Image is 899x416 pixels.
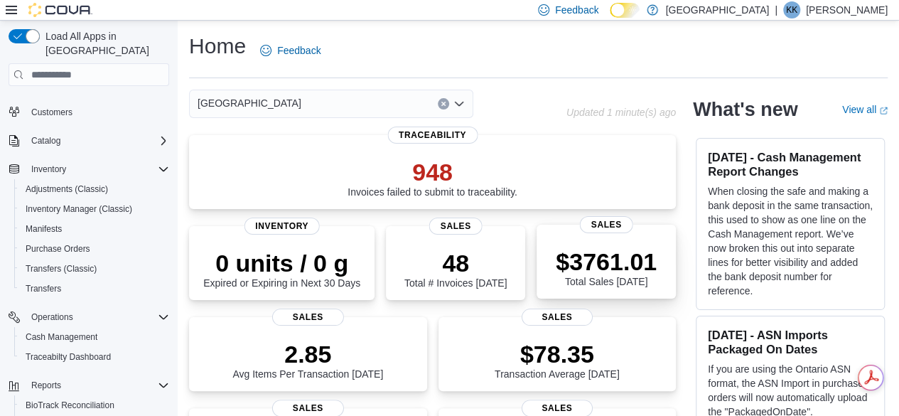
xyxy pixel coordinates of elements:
span: Feedback [277,43,321,58]
span: BioTrack Reconciliation [26,400,114,411]
button: Catalog [26,132,66,149]
span: Sales [522,309,593,326]
span: Feedback [555,3,598,17]
div: Transaction Average [DATE] [495,340,620,380]
button: Inventory Manager (Classic) [14,199,175,219]
a: Inventory Manager (Classic) [20,201,138,218]
button: Transfers (Classic) [14,259,175,279]
span: Catalog [31,135,60,146]
span: Customers [26,103,169,121]
button: Clear input [438,98,449,110]
span: Traceabilty Dashboard [26,351,111,363]
p: 0 units / 0 g [203,249,360,277]
a: Manifests [20,220,68,238]
img: Cova [28,3,92,17]
span: Purchase Orders [26,243,90,255]
span: Cash Management [26,331,97,343]
div: Ken Koester [783,1,800,18]
button: Cash Management [14,327,175,347]
a: Cash Management [20,329,103,346]
div: Total Sales [DATE] [556,247,657,287]
p: $3761.01 [556,247,657,276]
span: Adjustments (Classic) [26,183,108,195]
h2: What's new [693,98,797,121]
span: Reports [31,380,61,391]
span: Sales [272,309,343,326]
span: Inventory Manager (Classic) [26,203,132,215]
p: $78.35 [495,340,620,368]
span: Adjustments (Classic) [20,181,169,198]
span: Sales [429,218,483,235]
a: Customers [26,104,78,121]
span: Inventory [26,161,169,178]
div: Invoices failed to submit to traceability. [348,158,517,198]
p: 2.85 [232,340,383,368]
a: Traceabilty Dashboard [20,348,117,366]
button: Customers [3,102,175,122]
button: Reports [26,377,67,394]
span: Traceability [387,127,478,144]
h3: [DATE] - ASN Imports Packaged On Dates [708,328,873,356]
input: Dark Mode [610,3,640,18]
p: [GEOGRAPHIC_DATA] [665,1,769,18]
button: BioTrack Reconciliation [14,395,175,415]
span: KK [786,1,797,18]
span: Reports [26,377,169,394]
p: Updated 1 minute(s) ago [566,107,676,118]
button: Open list of options [453,98,465,110]
span: BioTrack Reconciliation [20,397,169,414]
span: Catalog [26,132,169,149]
a: View allExternal link [842,104,888,115]
span: Transfers (Classic) [20,260,169,277]
span: Inventory Manager (Classic) [20,201,169,218]
h3: [DATE] - Cash Management Report Changes [708,150,873,178]
div: Avg Items Per Transaction [DATE] [232,340,383,380]
span: Manifests [20,220,169,238]
a: Adjustments (Classic) [20,181,114,198]
span: Inventory [31,164,66,175]
a: Purchase Orders [20,240,96,257]
button: Adjustments (Classic) [14,179,175,199]
span: Transfers [20,280,169,297]
div: Total # Invoices [DATE] [404,249,507,289]
p: When closing the safe and making a bank deposit in the same transaction, this used to show as one... [708,184,873,298]
span: Cash Management [20,329,169,346]
a: Feedback [254,36,326,65]
button: Inventory [26,161,72,178]
button: Operations [3,307,175,327]
button: Traceabilty Dashboard [14,347,175,367]
a: Transfers (Classic) [20,260,102,277]
p: 48 [404,249,507,277]
span: Purchase Orders [20,240,169,257]
p: | [775,1,777,18]
span: Sales [580,216,633,233]
span: Operations [26,309,169,326]
div: Expired or Expiring in Next 30 Days [203,249,360,289]
span: Load All Apps in [GEOGRAPHIC_DATA] [40,29,169,58]
button: Catalog [3,131,175,151]
span: Operations [31,311,73,323]
button: Operations [26,309,79,326]
p: 948 [348,158,517,186]
span: Customers [31,107,72,118]
span: Transfers [26,283,61,294]
button: Inventory [3,159,175,179]
button: Reports [3,375,175,395]
button: Manifests [14,219,175,239]
p: [PERSON_NAME] [806,1,888,18]
span: Traceabilty Dashboard [20,348,169,366]
button: Purchase Orders [14,239,175,259]
span: [GEOGRAPHIC_DATA] [198,95,301,112]
a: BioTrack Reconciliation [20,397,120,414]
h1: Home [189,32,246,60]
svg: External link [879,107,888,115]
span: Inventory [244,218,320,235]
button: Transfers [14,279,175,299]
span: Transfers (Classic) [26,263,97,274]
span: Manifests [26,223,62,235]
a: Transfers [20,280,67,297]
